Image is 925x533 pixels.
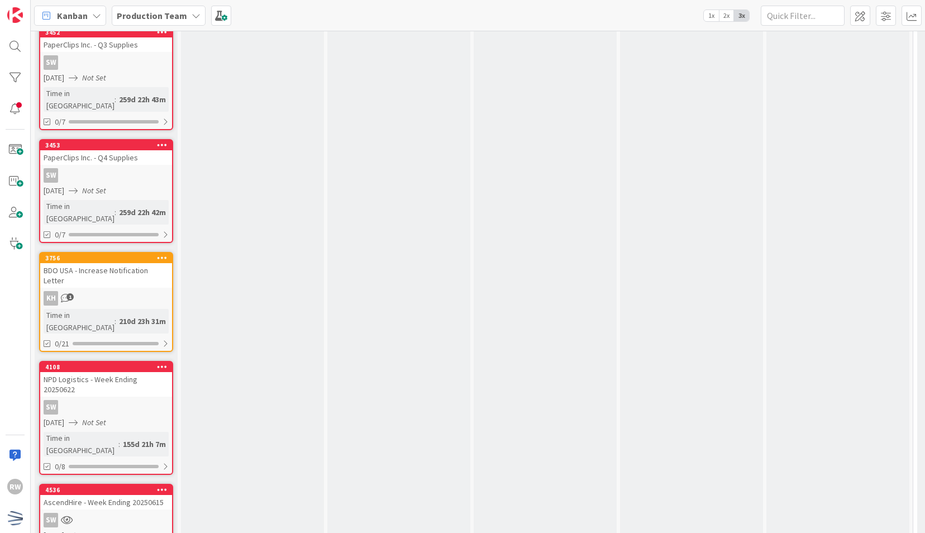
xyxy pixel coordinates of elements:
div: PaperClips Inc. - Q4 Supplies [40,150,172,165]
div: 155d 21h 7m [120,438,169,450]
span: 1 [66,293,74,301]
div: KH [44,291,58,306]
div: 210d 23h 31m [116,315,169,327]
span: : [115,315,116,327]
img: Visit kanbanzone.com [7,7,23,23]
div: SW [40,55,172,70]
div: RW [7,479,23,494]
div: SW [40,168,172,183]
div: 3756 [40,253,172,263]
div: 3756BDO USA - Increase Notification Letter [40,253,172,288]
span: 1x [704,10,719,21]
span: [DATE] [44,185,64,197]
div: PaperClips Inc. - Q3 Supplies [40,37,172,52]
div: Time in [GEOGRAPHIC_DATA] [44,200,115,225]
span: 0/7 [55,116,65,128]
span: 3x [734,10,749,21]
div: 4108 [45,363,172,371]
div: KH [40,291,172,306]
div: SW [44,400,58,415]
img: avatar [7,510,23,526]
span: 0/7 [55,229,65,241]
div: BDO USA - Increase Notification Letter [40,263,172,288]
span: [DATE] [44,72,64,84]
div: 4108 [40,362,172,372]
span: 2x [719,10,734,21]
div: SW [40,400,172,415]
i: Not Set [82,417,106,427]
i: Not Set [82,185,106,196]
div: SW [44,513,58,527]
span: : [115,93,116,106]
a: 3756BDO USA - Increase Notification LetterKHTime in [GEOGRAPHIC_DATA]:210d 23h 31m0/21 [39,252,173,352]
div: 3452 [45,28,172,36]
span: : [118,438,120,450]
span: [DATE] [44,417,64,429]
div: NPD Logistics - Week Ending 20250622 [40,372,172,397]
div: 4536 [40,485,172,495]
div: SW [40,513,172,527]
span: Kanban [57,9,88,22]
div: 3453 [45,141,172,149]
div: Time in [GEOGRAPHIC_DATA] [44,87,115,112]
div: SW [44,55,58,70]
div: 3453 [40,140,172,150]
div: AscendHire - Week Ending 20250615 [40,495,172,510]
div: Time in [GEOGRAPHIC_DATA] [44,432,118,456]
div: 259d 22h 42m [116,206,169,218]
span: 0/21 [55,338,69,350]
input: Quick Filter... [761,6,845,26]
a: 3452PaperClips Inc. - Q3 SuppliesSW[DATE]Not SetTime in [GEOGRAPHIC_DATA]:259d 22h 43m0/7 [39,26,173,130]
a: 3453PaperClips Inc. - Q4 SuppliesSW[DATE]Not SetTime in [GEOGRAPHIC_DATA]:259d 22h 42m0/7 [39,139,173,243]
span: : [115,206,116,218]
div: SW [44,168,58,183]
div: 3452PaperClips Inc. - Q3 Supplies [40,27,172,52]
div: 4536AscendHire - Week Ending 20250615 [40,485,172,510]
div: 3453PaperClips Inc. - Q4 Supplies [40,140,172,165]
i: Not Set [82,73,106,83]
a: 4108NPD Logistics - Week Ending 20250622SW[DATE]Not SetTime in [GEOGRAPHIC_DATA]:155d 21h 7m0/8 [39,361,173,475]
b: Production Team [117,10,187,21]
div: Time in [GEOGRAPHIC_DATA] [44,309,115,334]
div: 259d 22h 43m [116,93,169,106]
div: 3452 [40,27,172,37]
div: 3756 [45,254,172,262]
div: 4536 [45,486,172,494]
span: 0/8 [55,461,65,473]
div: 4108NPD Logistics - Week Ending 20250622 [40,362,172,397]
